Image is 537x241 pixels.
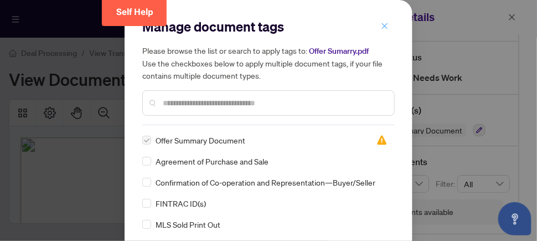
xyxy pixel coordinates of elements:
[376,135,388,146] img: status
[156,218,220,230] span: MLS Sold Print Out
[156,134,245,146] span: Offer Summary Document
[142,18,395,35] h2: Manage document tags
[116,7,153,17] span: Self Help
[309,46,369,56] span: Offer Sumarry.pdf
[376,135,388,146] span: Needs Work
[156,176,375,188] span: Confirmation of Co-operation and Representation—Buyer/Seller
[156,155,268,167] span: Agreement of Purchase and Sale
[142,44,395,81] h5: Please browse the list or search to apply tags to: Use the checkboxes below to apply multiple doc...
[381,22,389,30] span: close
[498,202,531,235] button: Open asap
[156,197,206,209] span: FINTRAC ID(s)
